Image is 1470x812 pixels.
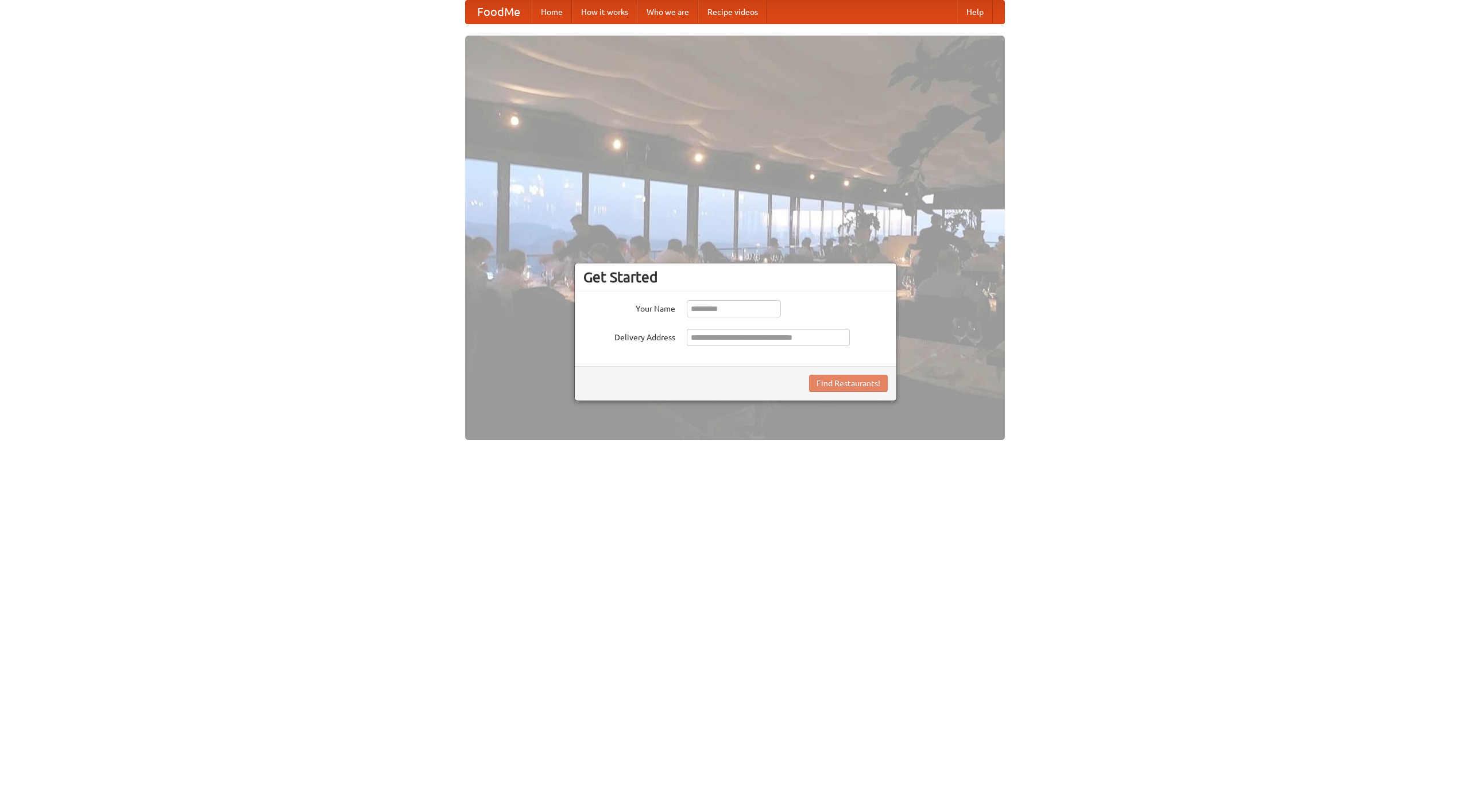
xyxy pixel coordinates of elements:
a: Home [532,1,572,24]
a: How it works [572,1,637,24]
a: Who we are [637,1,698,24]
h3: Get Started [583,269,888,286]
a: Recipe videos [698,1,767,24]
label: Delivery Address [583,329,675,343]
label: Your Name [583,300,675,314]
button: Find Restaurants! [809,375,888,392]
a: FoodMe [466,1,532,24]
a: Help [957,1,993,24]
